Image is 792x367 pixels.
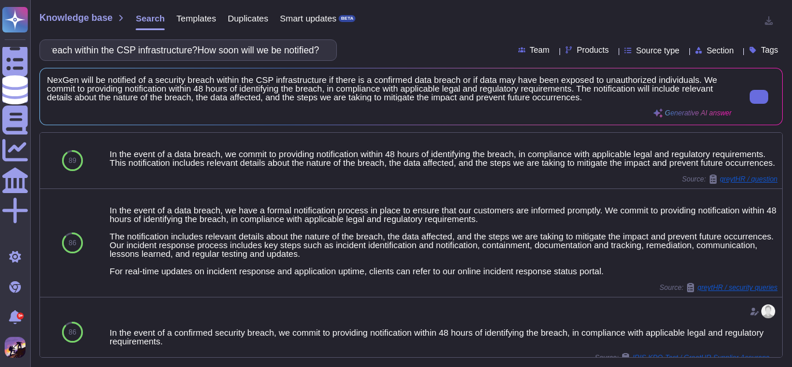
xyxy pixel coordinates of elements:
span: Templates [176,14,216,23]
span: Source: [682,175,778,184]
span: Team [530,46,550,54]
span: Source: [660,283,778,292]
span: Products [577,46,609,54]
span: IRIS KPO-Test / GreatHR Supplier Assurance Questionnaire GreytHr (002) [633,354,778,361]
span: Section [707,46,734,54]
span: Search [136,14,165,23]
span: 86 [68,239,76,246]
input: Search a question or template... [46,40,325,60]
span: Source type [636,46,680,54]
span: Knowledge base [39,13,112,23]
img: user [761,304,775,318]
span: greytHR / question [720,176,778,183]
span: greytHR / security queries [697,284,778,291]
span: NexGen will be notified of a security breach within the CSP infrastructure if there is a confirme... [47,75,732,101]
img: user [5,337,26,358]
span: Source: [595,353,778,362]
span: Tags [761,46,778,54]
div: 9+ [17,313,24,319]
span: Smart updates [280,14,337,23]
span: 86 [68,329,76,336]
span: Duplicates [228,14,268,23]
div: In the event of a confirmed security breach, we commit to providing notification within 48 hours ... [110,328,778,346]
div: In the event of a data breach, we have a formal notification process in place to ensure that our ... [110,206,778,275]
span: 89 [68,157,76,164]
div: BETA [339,15,355,22]
span: Generative AI answer [665,110,732,117]
div: In the event of a data breach, we commit to providing notification within 48 hours of identifying... [110,150,778,167]
button: user [2,335,34,360]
